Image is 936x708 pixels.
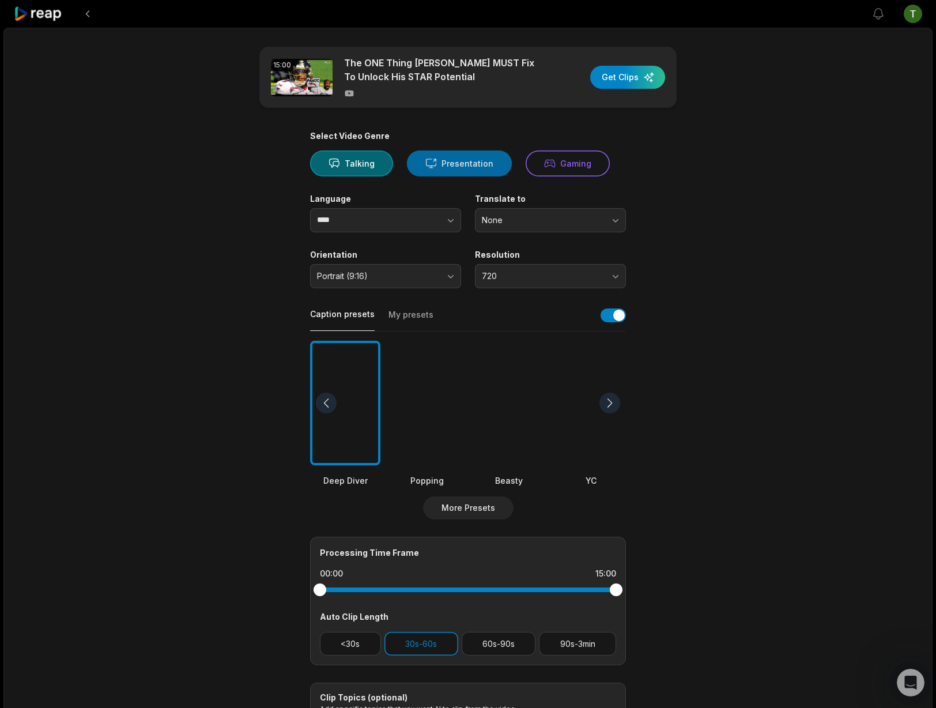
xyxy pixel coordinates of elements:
div: 15:00 [271,59,293,71]
img: Profile image for Sam [23,18,46,42]
button: 30s-60s [384,632,458,656]
button: Give feedback! [24,315,207,338]
span: 720 [482,271,603,281]
span: Portrait (9:16) [317,271,438,281]
button: 90s-3min [539,632,616,656]
img: Profile image for Sam [24,163,47,186]
button: <30s [320,632,381,656]
div: We'll be back online [DATE] [24,224,193,236]
button: My presets [388,309,433,331]
div: • [DATE] [120,174,153,186]
p: How can we help? [23,101,207,121]
button: Gaming [526,150,610,176]
iframe: Intercom live chat [897,669,924,696]
span: Thank You! [51,163,96,172]
label: Translate to [475,194,626,204]
h2: Have a feature request? [24,299,207,311]
button: Get Clips [590,66,665,89]
span: None [482,215,603,225]
p: The ONE Thing [PERSON_NAME] MUST Fix To Unlock His STAR Potential [344,56,543,84]
div: Deep Diver [310,474,380,487]
div: YC [556,474,626,487]
button: Presentation [407,150,512,176]
div: Select Video Genre [310,131,626,141]
div: [PERSON_NAME] [51,174,118,186]
div: 00:00 [320,568,343,579]
button: Messages [115,360,231,406]
div: Send us a messageWe'll be back online [DATE] [12,202,219,246]
button: None [475,208,626,232]
div: Clip Topics (optional) [320,692,616,703]
div: Processing Time Frame [320,547,616,559]
button: 720 [475,264,626,288]
div: 15:00 [595,568,616,579]
label: Orientation [310,250,461,260]
div: Close [198,18,219,39]
a: Changelog [17,257,214,278]
div: Changelog [24,261,193,273]
label: Resolution [475,250,626,260]
button: More Presets [423,496,514,519]
div: Auto Clip Length [320,611,616,623]
div: Recent message [24,145,207,157]
div: Profile image for SamThank You![PERSON_NAME]•[DATE] [12,153,218,195]
button: Portrait (9:16) [310,264,461,288]
button: Caption presets [310,308,375,331]
div: Recent messageProfile image for SamThank You![PERSON_NAME]•[DATE] [12,135,219,196]
div: Popping [392,474,462,487]
div: Send us a message [24,212,193,224]
p: Hi Takeovert2 👋 [23,82,207,101]
button: 60s-90s [462,632,536,656]
button: Talking [310,150,393,176]
label: Language [310,194,461,204]
span: Messages [153,389,193,397]
div: Beasty [474,474,544,487]
span: Home [44,389,70,397]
